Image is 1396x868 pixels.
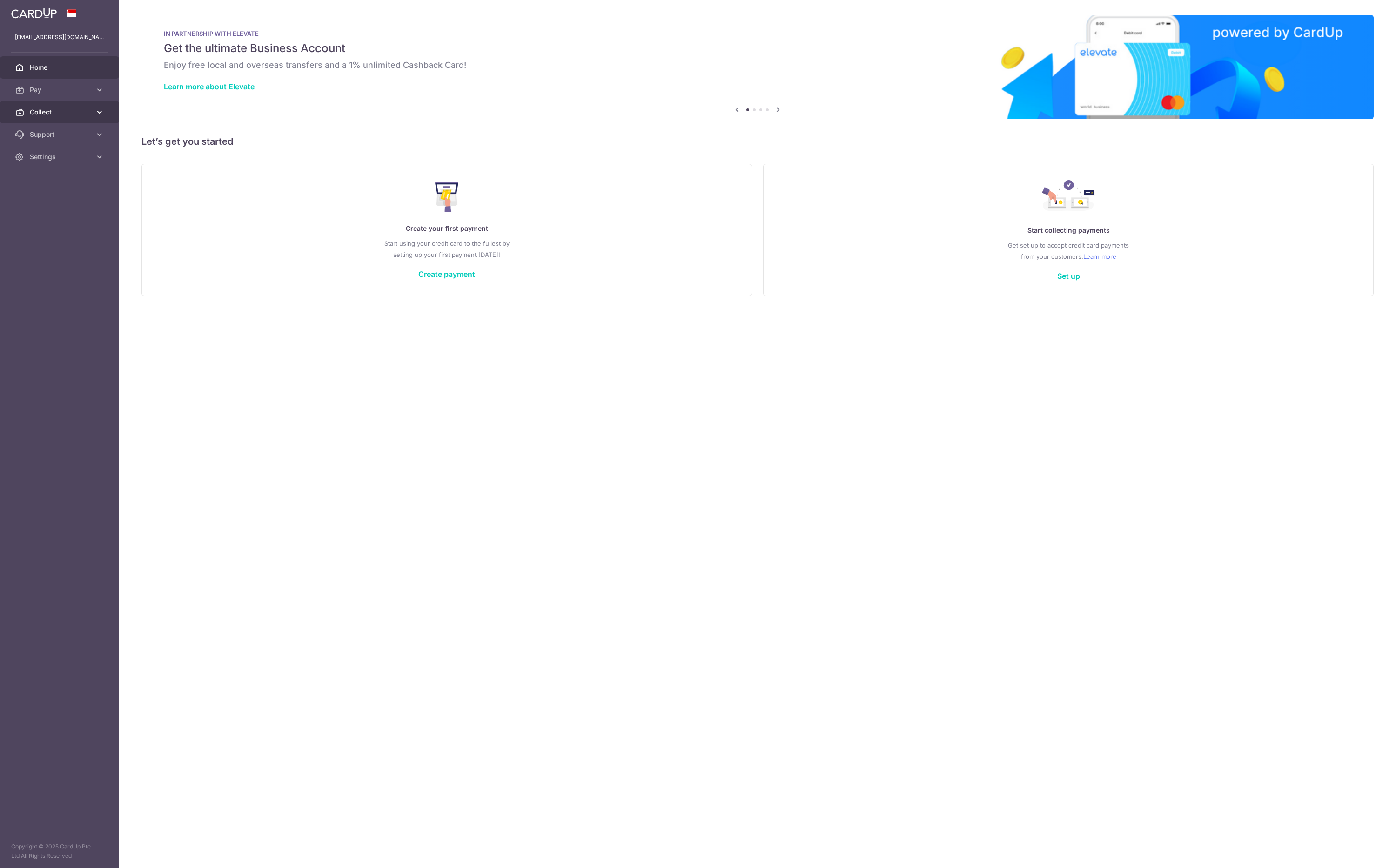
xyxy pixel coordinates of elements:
[161,238,733,260] p: Start using your credit card to the fullest by setting up your first payment [DATE]!
[15,33,104,42] p: [EMAIL_ADDRESS][DOMAIN_NAME]
[141,134,1374,149] h5: Let’s get you started
[164,60,1351,71] h6: Enjoy free local and overseas transfers and a 1% unlimited Cashback Card!
[141,15,1374,119] img: Renovation banner
[30,63,91,72] span: Home
[30,108,91,117] span: Collect
[164,41,1351,56] h5: Get the ultimate Business Account
[30,152,91,161] span: Settings
[1042,180,1095,214] img: Collect Payment
[782,225,1355,236] p: Start collecting payments
[435,182,459,212] img: Make Payment
[1057,271,1080,281] a: Set up
[30,85,91,94] span: Pay
[1083,251,1116,262] a: Learn more
[164,82,255,91] a: Learn more about Elevate
[164,30,1351,37] p: IN PARTNERSHIP WITH ELEVATE
[782,240,1355,262] p: Get set up to accept credit card payments from your customers.
[11,7,57,19] img: CardUp
[418,269,475,279] a: Create payment
[30,130,91,139] span: Support
[161,223,733,234] p: Create your first payment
